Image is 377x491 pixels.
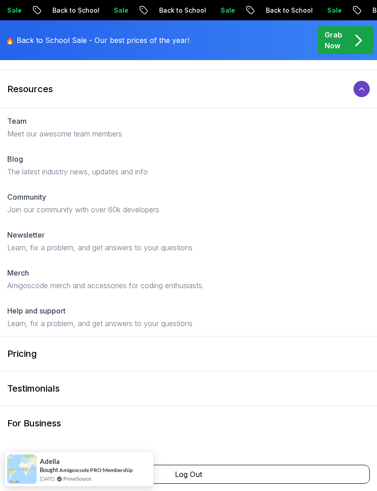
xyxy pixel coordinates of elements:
[5,35,189,46] p: 🔥 Back to School Sale - Our best prices of the year!
[59,467,133,473] a: Amigoscode PRO Membership
[7,116,27,126] p: Team
[204,6,233,15] p: Sale
[7,465,370,484] button: Log Out
[7,229,45,240] p: Newsletter
[7,280,370,291] p: Amigoscode merch and accessories for coding enthusiasts.
[7,417,61,430] p: For Business
[7,166,370,177] p: The latest industry news, updates and info
[250,6,311,15] p: Back to School
[7,192,46,202] p: Community
[7,347,37,360] p: Pricing
[7,242,370,253] p: Learn, fix a problem, and get answers to your questions
[98,6,127,15] p: Sale
[63,475,91,482] a: ProveSource
[175,469,202,480] p: Log Out
[7,154,23,164] p: Blog
[40,475,54,482] span: [DATE]
[36,6,98,15] p: Back to School
[325,29,342,51] p: Grab Now
[7,305,66,316] p: Help and support
[7,83,53,95] p: Resources
[7,267,29,278] p: Merch
[7,318,370,329] p: Learn, fix a problem, and get answers to your questions
[40,466,58,473] span: Bought
[40,458,60,465] span: Adella
[7,382,60,395] p: Testimonials
[311,6,340,15] p: Sale
[143,6,204,15] p: Back to School
[7,204,370,215] p: Join our community with over 60k developers
[7,128,370,139] p: Meet our awesome team members
[7,454,37,484] img: provesource social proof notification image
